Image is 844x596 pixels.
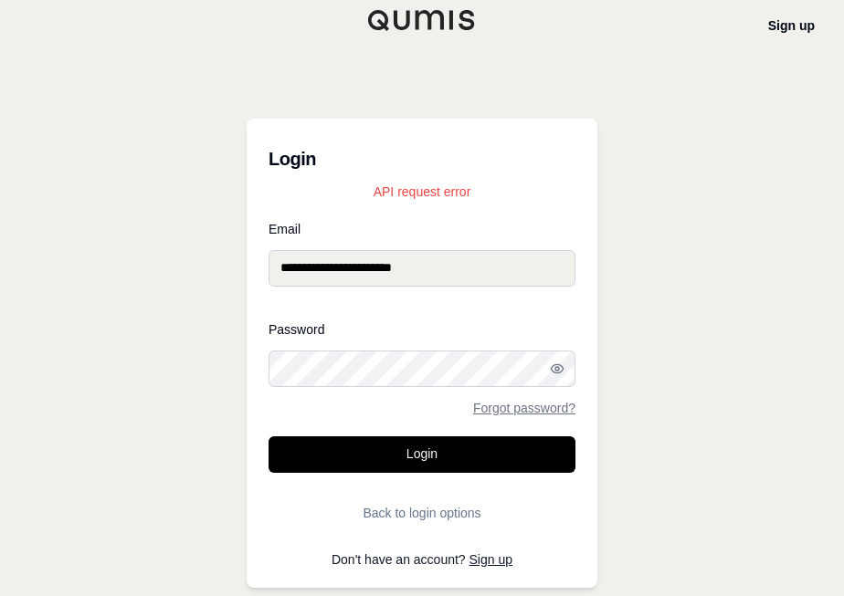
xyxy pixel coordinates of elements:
[269,223,575,235] label: Email
[473,402,575,414] a: Forgot password?
[269,436,575,473] button: Login
[367,9,477,31] img: Qumis
[469,552,512,567] a: Sign up
[269,323,575,336] label: Password
[269,183,575,201] p: API request error
[269,553,575,566] p: Don't have an account?
[768,18,815,33] a: Sign up
[269,141,575,177] h3: Login
[269,495,575,531] button: Back to login options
